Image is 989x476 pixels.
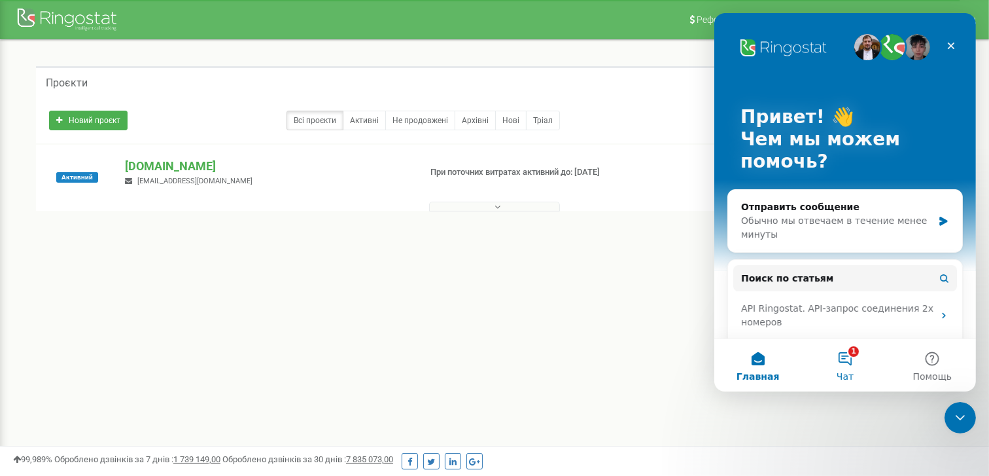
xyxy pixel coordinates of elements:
h5: Проєкти [46,77,88,89]
span: Оброблено дзвінків за 7 днів : [54,454,220,464]
a: Архівні [455,111,496,130]
a: Новий проєкт [49,111,128,130]
span: Реферальна програма [697,14,793,25]
u: 1 739 149,00 [173,454,220,464]
p: [DOMAIN_NAME] [125,158,409,175]
span: Оброблено дзвінків за 30 днів : [222,454,393,464]
a: Не продовжені [385,111,455,130]
span: Активний [56,172,98,183]
span: [EMAIL_ADDRESS][DOMAIN_NAME] [137,177,252,185]
a: Всі проєкти [286,111,343,130]
p: При поточних витратах активний до: [DATE] [430,166,638,179]
u: 7 835 073,00 [346,454,393,464]
a: Нові [495,111,527,130]
a: Активні [343,111,386,130]
a: Тріал [526,111,560,130]
iframe: Intercom live chat [945,402,976,433]
iframe: Intercom live chat [714,13,976,392]
span: 99,989% [13,454,52,464]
